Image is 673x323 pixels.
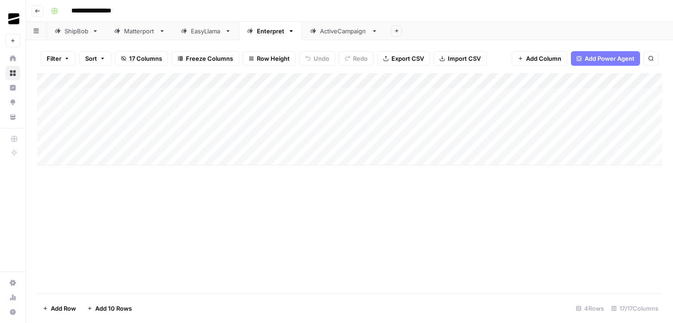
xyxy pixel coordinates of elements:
[115,51,168,66] button: 17 Columns
[377,51,430,66] button: Export CSV
[124,26,155,36] div: Matterport
[129,54,162,63] span: 17 Columns
[95,304,132,313] span: Add 10 Rows
[571,51,640,66] button: Add Power Agent
[608,301,662,316] div: 17/17 Columns
[572,301,608,316] div: 4 Rows
[299,51,335,66] button: Undo
[186,54,233,63] span: Freeze Columns
[5,51,20,66] a: Home
[512,51,567,66] button: Add Column
[320,26,368,36] div: ActiveCampaign
[391,54,424,63] span: Export CSV
[106,22,173,40] a: Matterport
[5,66,20,80] a: Browse
[5,7,20,30] button: Workspace: OGM
[5,110,20,124] a: Your Data
[257,26,284,36] div: Enterpret
[5,80,20,95] a: Insights
[448,54,481,63] span: Import CSV
[243,51,296,66] button: Row Height
[79,51,111,66] button: Sort
[173,22,239,40] a: EasyLlama
[434,51,487,66] button: Import CSV
[65,26,88,36] div: ShipBob
[47,22,106,40] a: ShipBob
[191,26,221,36] div: EasyLlama
[585,54,635,63] span: Add Power Agent
[314,54,329,63] span: Undo
[302,22,385,40] a: ActiveCampaign
[526,54,561,63] span: Add Column
[239,22,302,40] a: Enterpret
[41,51,76,66] button: Filter
[37,301,81,316] button: Add Row
[81,301,137,316] button: Add 10 Rows
[172,51,239,66] button: Freeze Columns
[5,305,20,319] button: Help + Support
[85,54,97,63] span: Sort
[353,54,368,63] span: Redo
[5,275,20,290] a: Settings
[339,51,374,66] button: Redo
[5,11,22,27] img: OGM Logo
[51,304,76,313] span: Add Row
[5,290,20,305] a: Usage
[47,54,61,63] span: Filter
[5,95,20,110] a: Opportunities
[257,54,290,63] span: Row Height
